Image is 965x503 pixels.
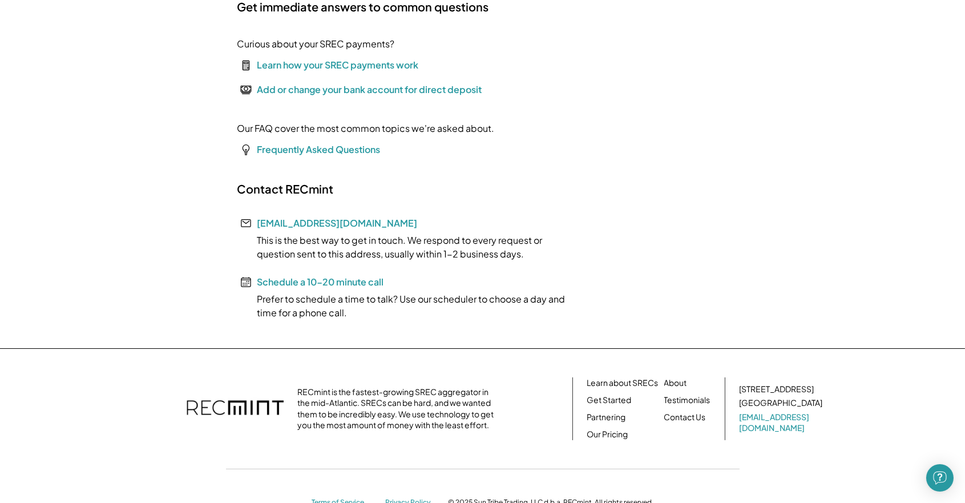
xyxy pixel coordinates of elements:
[257,217,418,229] a: [EMAIL_ADDRESS][DOMAIN_NAME]
[237,292,580,320] div: Prefer to schedule a time to talk? Use our scheduler to choose a day and time for a phone call.
[664,395,710,406] a: Testimonials
[187,389,284,429] img: recmint-logotype%403x.png
[298,387,500,431] div: RECmint is the fastest-growing SREC aggregator in the mid-Atlantic. SRECs can be hard, and we wan...
[237,182,334,196] h2: Contact RECmint
[257,143,381,155] a: Frequently Asked Questions
[587,395,632,406] a: Get Started
[926,464,954,492] div: Open Intercom Messenger
[664,377,687,389] a: About
[740,384,814,395] div: [STREET_ADDRESS]
[237,37,395,51] div: Curious about your SREC payments?
[237,122,495,135] div: Our FAQ cover the most common topics we're asked about.
[740,397,823,409] div: [GEOGRAPHIC_DATA]
[664,412,706,423] a: Contact Us
[237,234,580,261] div: This is the best way to get in touch. We respond to every request or question sent to this addres...
[587,412,626,423] a: Partnering
[257,58,419,72] div: Learn how your SREC payments work
[740,412,825,434] a: [EMAIL_ADDRESS][DOMAIN_NAME]
[587,429,628,440] a: Our Pricing
[257,83,482,96] div: Add or change your bank account for direct deposit
[257,276,384,288] a: Schedule a 10-20 minute call
[587,377,659,389] a: Learn about SRECs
